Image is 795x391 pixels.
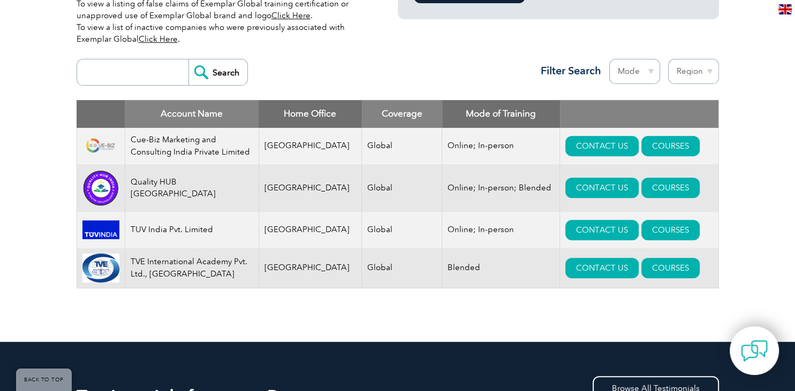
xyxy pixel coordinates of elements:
a: CONTACT US [565,220,639,240]
td: Online; In-person [442,128,560,164]
input: Search [188,59,247,85]
th: Account Name: activate to sort column descending [125,100,259,128]
a: Click Here [139,34,178,44]
td: Global [362,212,442,248]
img: cdaf935f-6ff2-ef11-be21-002248955c5a-logo.png [82,220,119,239]
td: Cue-Biz Marketing and Consulting India Private Limited [125,128,259,164]
img: en [778,4,792,14]
td: Quality HUB [GEOGRAPHIC_DATA] [125,164,259,212]
th: Coverage: activate to sort column ascending [362,100,442,128]
a: BACK TO TOP [16,369,72,391]
td: Online; In-person [442,212,560,248]
th: Home Office: activate to sort column ascending [259,100,362,128]
img: d3234973-b6af-ec11-983f-002248d39118-logo.gif [82,254,119,282]
img: 1f5f17b3-71f2-ef11-be21-002248955c5a-logo.png [82,170,119,206]
a: COURSES [641,136,700,156]
a: CONTACT US [565,136,639,156]
td: Global [362,248,442,288]
a: COURSES [641,220,700,240]
a: COURSES [641,258,700,278]
td: [GEOGRAPHIC_DATA] [259,248,362,288]
td: TUV India Pvt. Limited [125,212,259,248]
td: [GEOGRAPHIC_DATA] [259,212,362,248]
a: CONTACT US [565,258,639,278]
td: Blended [442,248,560,288]
img: contact-chat.png [741,338,768,364]
a: CONTACT US [565,178,639,198]
a: COURSES [641,178,700,198]
th: Mode of Training: activate to sort column ascending [442,100,560,128]
td: [GEOGRAPHIC_DATA] [259,164,362,212]
td: [GEOGRAPHIC_DATA] [259,128,362,164]
img: b118c505-f3a0-ea11-a812-000d3ae11abd-logo.png [82,136,119,155]
td: Global [362,128,442,164]
a: Click Here [271,11,311,20]
td: TVE International Academy Pvt. Ltd., [GEOGRAPHIC_DATA] [125,248,259,288]
td: Online; In-person; Blended [442,164,560,212]
h3: Filter Search [534,64,601,78]
th: : activate to sort column ascending [560,100,718,128]
td: Global [362,164,442,212]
